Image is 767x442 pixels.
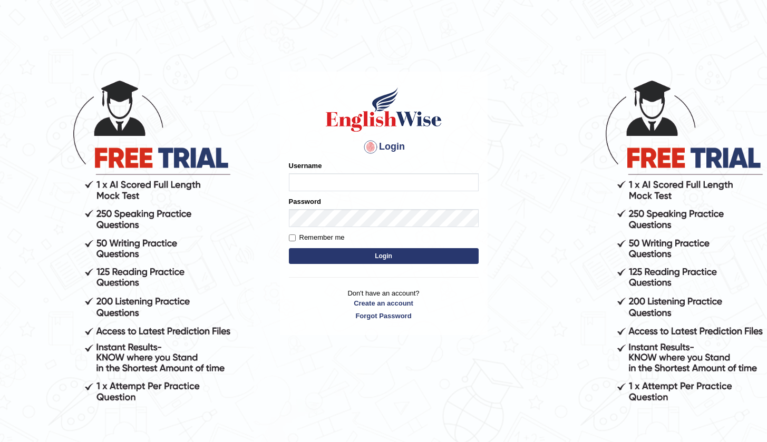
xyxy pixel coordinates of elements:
a: Create an account [289,298,479,308]
label: Username [289,161,322,171]
a: Forgot Password [289,311,479,321]
label: Remember me [289,232,345,243]
label: Password [289,197,321,207]
input: Remember me [289,234,296,241]
p: Don't have an account? [289,288,479,321]
h4: Login [289,139,479,155]
img: Logo of English Wise sign in for intelligent practice with AI [324,86,444,133]
button: Login [289,248,479,264]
